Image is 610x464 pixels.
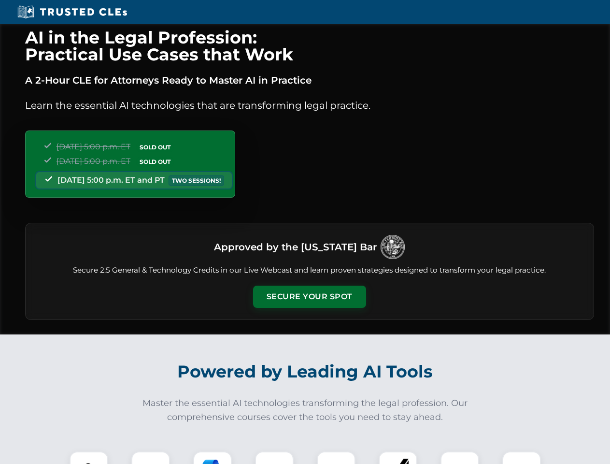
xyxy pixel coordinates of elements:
h2: Powered by Leading AI Tools [38,355,573,389]
p: Master the essential AI technologies transforming the legal profession. Our comprehensive courses... [136,396,474,424]
span: [DATE] 5:00 p.m. ET [57,157,130,166]
h3: Approved by the [US_STATE] Bar [214,238,377,256]
span: SOLD OUT [136,157,174,167]
span: SOLD OUT [136,142,174,152]
img: Logo [381,235,405,259]
h1: AI in the Legal Profession: Practical Use Cases that Work [25,29,594,63]
span: [DATE] 5:00 p.m. ET [57,142,130,151]
button: Secure Your Spot [253,286,366,308]
p: A 2-Hour CLE for Attorneys Ready to Master AI in Practice [25,72,594,88]
p: Learn the essential AI technologies that are transforming legal practice. [25,98,594,113]
p: Secure 2.5 General & Technology Credits in our Live Webcast and learn proven strategies designed ... [37,265,582,276]
img: Trusted CLEs [14,5,130,19]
